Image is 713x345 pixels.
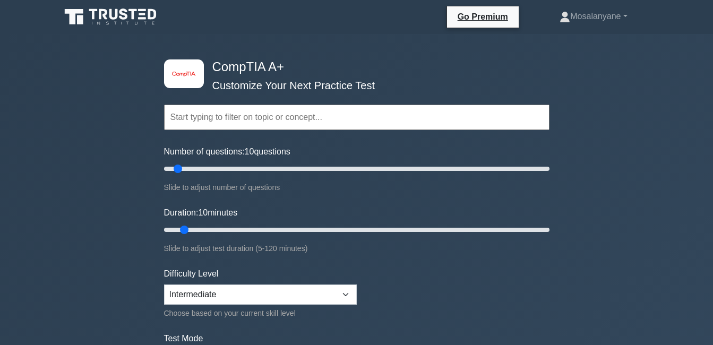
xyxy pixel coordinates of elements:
h4: CompTIA A+ [208,59,497,75]
span: 10 [198,208,208,217]
label: Number of questions: questions [164,145,290,158]
a: Mosalanyane [534,6,652,27]
label: Duration: minutes [164,206,238,219]
div: Slide to adjust test duration (5-120 minutes) [164,242,549,255]
label: Test Mode [164,332,549,345]
a: Go Premium [451,10,514,23]
input: Start typing to filter on topic or concept... [164,105,549,130]
label: Difficulty Level [164,268,219,280]
div: Choose based on your current skill level [164,307,357,320]
span: 10 [245,147,254,156]
div: Slide to adjust number of questions [164,181,549,194]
